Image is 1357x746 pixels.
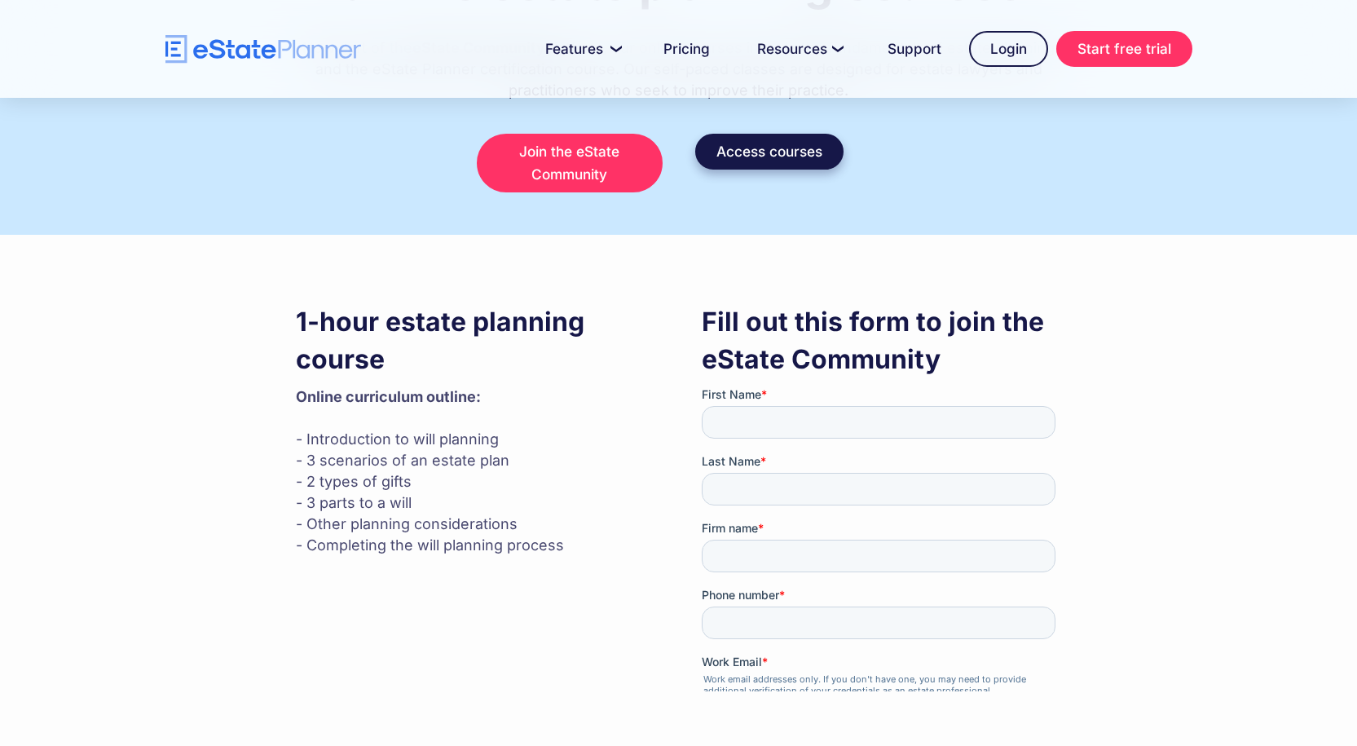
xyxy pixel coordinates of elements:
a: Start free trial [1056,31,1192,67]
h3: 1-hour estate planning course [296,303,656,378]
a: home [165,35,361,64]
a: Pricing [644,33,729,65]
strong: Online curriculum outline: ‍ [296,388,481,405]
a: Login [969,31,1048,67]
a: Access courses [695,134,844,170]
h3: Fill out this form to join the eState Community [702,303,1062,378]
a: Support [868,33,961,65]
a: Resources [738,33,860,65]
iframe: Form 0 [702,386,1062,691]
a: Features [526,33,636,65]
p: - Introduction to will planning - 3 scenarios of an estate plan - 2 types of gifts - 3 parts to a... [296,386,656,556]
a: Join the eState Community [477,134,663,192]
